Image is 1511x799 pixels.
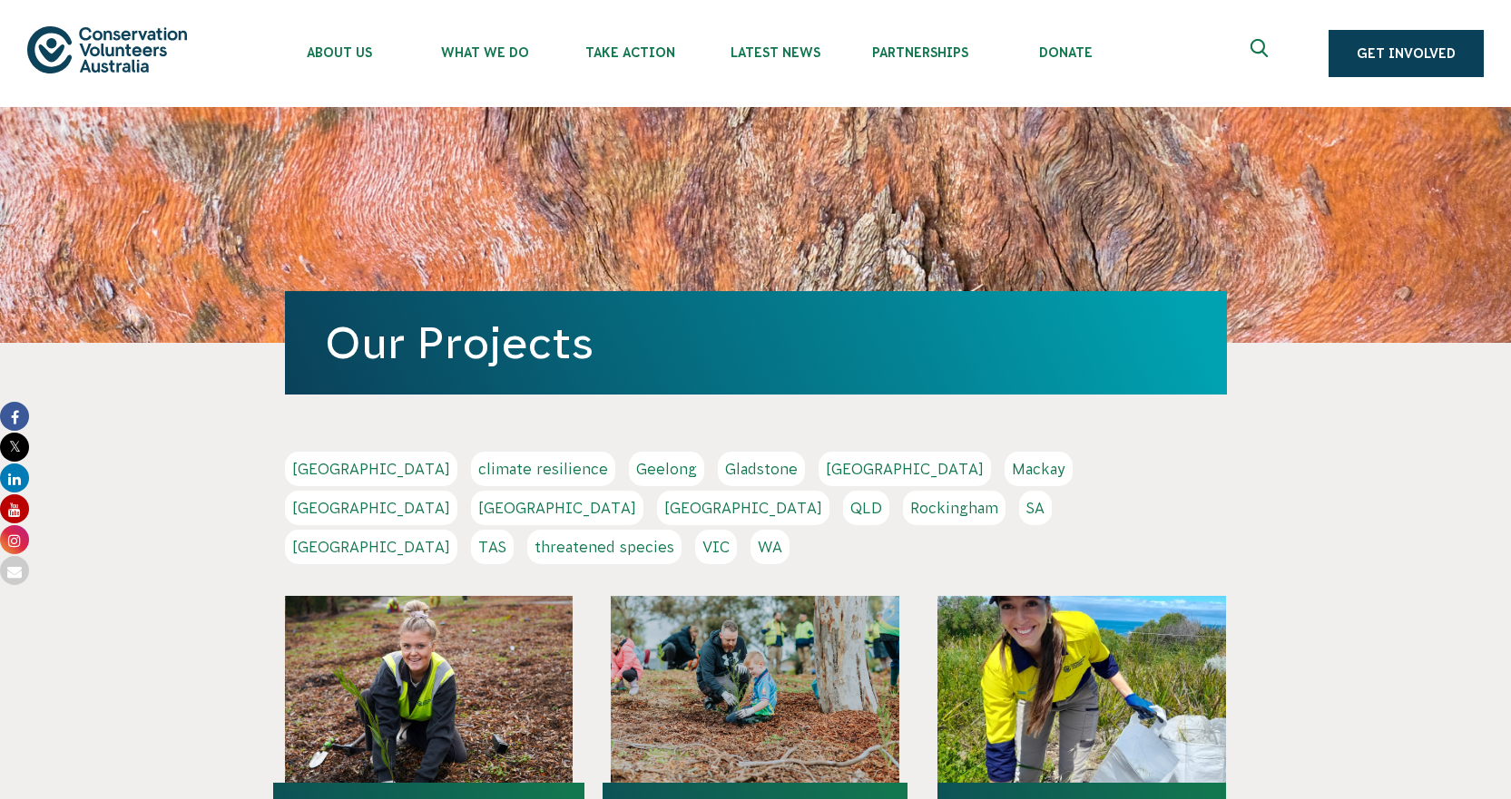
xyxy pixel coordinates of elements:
span: Partnerships [848,45,993,60]
span: What We Do [412,45,557,60]
a: QLD [843,491,889,525]
a: VIC [695,530,737,564]
a: WA [751,530,790,564]
a: [GEOGRAPHIC_DATA] [285,452,457,486]
span: Expand search box [1251,39,1273,68]
span: Latest News [702,45,848,60]
span: About Us [267,45,412,60]
img: logo.svg [27,26,187,73]
span: Donate [993,45,1138,60]
a: [GEOGRAPHIC_DATA] [285,530,457,564]
a: Get Involved [1329,30,1484,77]
a: TAS [471,530,514,564]
a: [GEOGRAPHIC_DATA] [285,491,457,525]
a: [GEOGRAPHIC_DATA] [819,452,991,486]
a: Our Projects [325,318,594,367]
a: Mackay [1005,452,1073,486]
a: Geelong [629,452,704,486]
a: threatened species [527,530,682,564]
a: Gladstone [718,452,805,486]
span: Take Action [557,45,702,60]
a: climate resilience [471,452,615,486]
a: [GEOGRAPHIC_DATA] [471,491,643,525]
a: Rockingham [903,491,1006,525]
button: Expand search box Close search box [1240,32,1283,75]
a: SA [1019,491,1052,525]
a: [GEOGRAPHIC_DATA] [657,491,829,525]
